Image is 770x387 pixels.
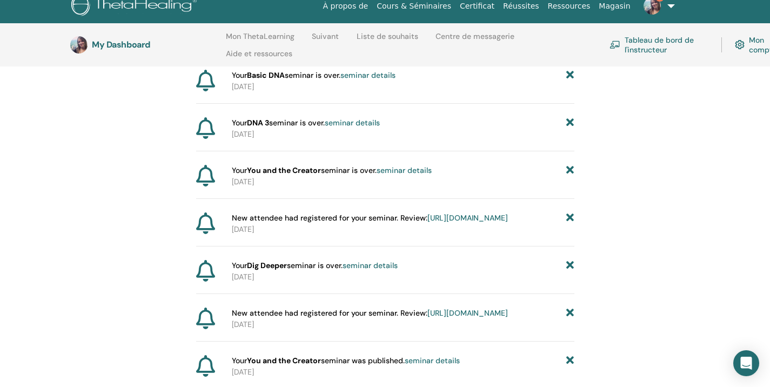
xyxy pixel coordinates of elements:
[232,260,398,271] span: Your seminar is over.
[232,70,396,81] span: Your seminar is over.
[312,32,339,49] a: Suivant
[340,70,396,80] a: seminar details
[405,356,460,365] a: seminar details
[247,356,321,365] strong: You and the Creator
[92,40,200,50] h3: My Dashboard
[232,308,508,319] span: New attendee had registered for your seminar. Review:
[610,33,708,57] a: Tableau de bord de l'instructeur
[427,308,508,318] a: [URL][DOMAIN_NAME]
[735,38,745,52] img: cog.svg
[325,118,380,128] a: seminar details
[232,129,574,140] p: [DATE]
[427,213,508,223] a: [URL][DOMAIN_NAME]
[247,165,321,175] strong: You and the Creator
[232,117,380,129] span: Your seminar is over.
[232,319,574,330] p: [DATE]
[247,261,287,270] strong: Dig Deeper
[357,32,418,49] a: Liste de souhaits
[232,176,574,188] p: [DATE]
[70,36,88,54] img: default.jpg
[343,261,398,270] a: seminar details
[232,224,574,235] p: [DATE]
[610,41,620,49] img: chalkboard-teacher.svg
[377,165,432,175] a: seminar details
[232,355,460,366] span: Your seminar was published.
[232,366,574,378] p: [DATE]
[247,118,269,128] strong: DNA 3
[226,32,294,49] a: Mon ThetaLearning
[436,32,514,49] a: Centre de messagerie
[232,212,508,224] span: New attendee had registered for your seminar. Review:
[733,350,759,376] div: Open Intercom Messenger
[232,165,432,176] span: Your seminar is over.
[232,271,574,283] p: [DATE]
[226,49,292,66] a: Aide et ressources
[232,81,574,92] p: [DATE]
[247,70,285,80] strong: Basic DNA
